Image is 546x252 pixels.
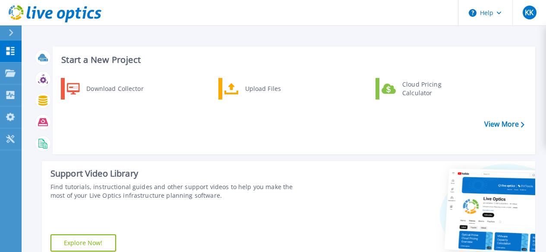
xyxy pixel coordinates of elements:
[525,9,533,16] span: KK
[376,78,464,100] a: Cloud Pricing Calculator
[484,120,524,128] a: View More
[50,234,116,252] a: Explore Now!
[61,55,524,65] h3: Start a New Project
[50,168,307,179] div: Support Video Library
[218,78,307,100] a: Upload Files
[50,183,307,200] div: Find tutorials, instructional guides and other support videos to help you make the most of your L...
[398,80,462,97] div: Cloud Pricing Calculator
[241,80,305,97] div: Upload Files
[82,80,147,97] div: Download Collector
[61,78,149,100] a: Download Collector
